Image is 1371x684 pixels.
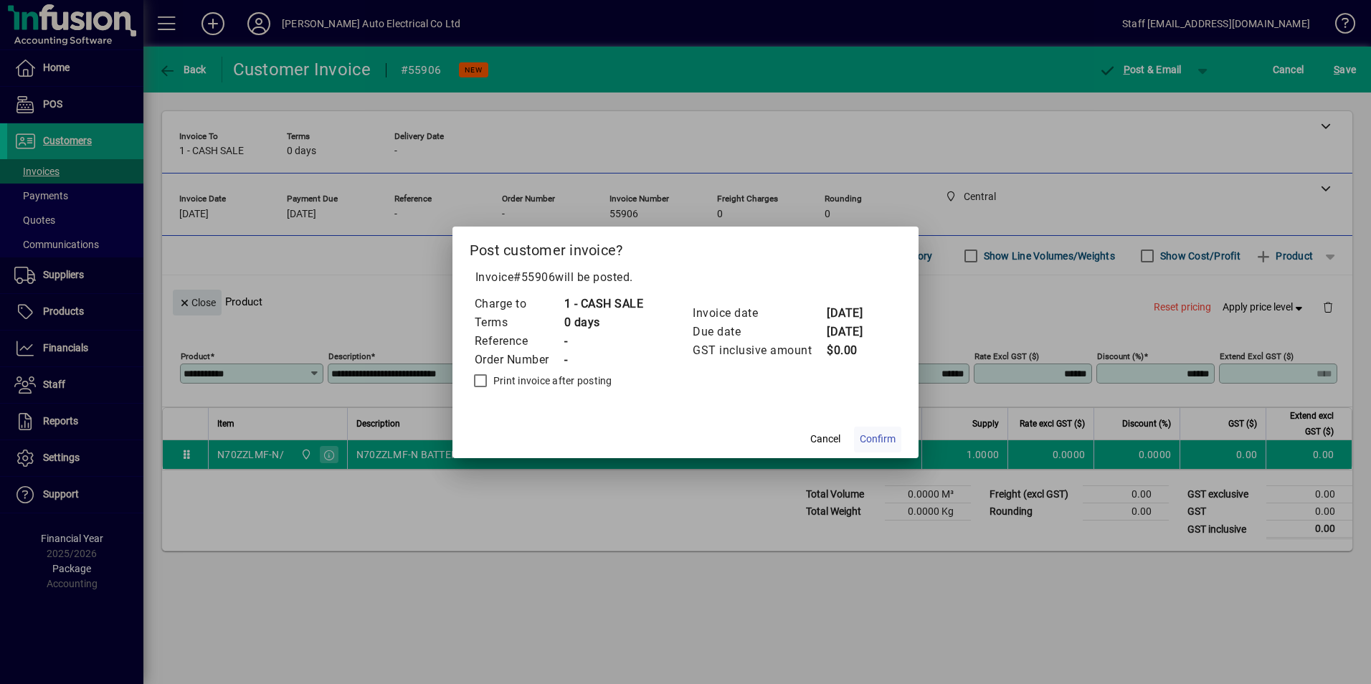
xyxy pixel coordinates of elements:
[564,295,644,313] td: 1 - CASH SALE
[860,432,896,447] span: Confirm
[513,270,555,284] span: #55906
[474,295,564,313] td: Charge to
[452,227,919,268] h2: Post customer invoice?
[810,432,840,447] span: Cancel
[470,269,902,286] p: Invoice will be posted .
[826,323,883,341] td: [DATE]
[474,351,564,369] td: Order Number
[692,341,826,360] td: GST inclusive amount
[564,332,644,351] td: -
[692,323,826,341] td: Due date
[802,427,848,452] button: Cancel
[564,351,644,369] td: -
[490,374,612,388] label: Print invoice after posting
[564,313,644,332] td: 0 days
[474,313,564,332] td: Terms
[826,304,883,323] td: [DATE]
[692,304,826,323] td: Invoice date
[826,341,883,360] td: $0.00
[474,332,564,351] td: Reference
[854,427,901,452] button: Confirm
